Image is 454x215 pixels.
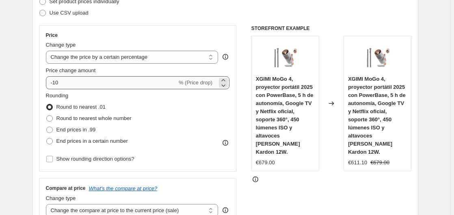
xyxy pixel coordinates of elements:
[46,76,177,89] input: -15
[269,40,301,73] img: 61KTs9stkoL_80x.jpg
[179,80,212,86] span: % (Price drop)
[46,32,58,39] h3: Price
[348,159,367,167] div: €611.10
[46,195,76,201] span: Change type
[221,206,229,214] div: help
[46,185,86,191] h3: Compare at price
[256,76,313,155] span: XGIMI MoGo 4, proyector portátil 2025 con PowerBase, 5 h de autonomía, Google TV y Netflix oficia...
[251,25,412,32] h6: STOREFRONT EXAMPLE
[56,138,128,144] span: End prices in a certain number
[46,92,69,99] span: Rounding
[56,127,96,133] span: End prices in .99
[370,159,389,167] strike: €679.00
[89,185,158,191] button: What's the compare at price?
[56,104,106,110] span: Round to nearest .01
[348,76,406,155] span: XGIMI MoGo 4, proyector portátil 2025 con PowerBase, 5 h de autonomía, Google TV y Netflix oficia...
[50,10,89,16] span: Use CSV upload
[56,156,134,162] span: Show rounding direction options?
[221,53,229,61] div: help
[56,115,132,121] span: Round to nearest whole number
[46,67,96,73] span: Price change amount
[361,40,394,73] img: 61KTs9stkoL_80x.jpg
[256,159,275,167] div: €679.00
[46,42,76,48] span: Change type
